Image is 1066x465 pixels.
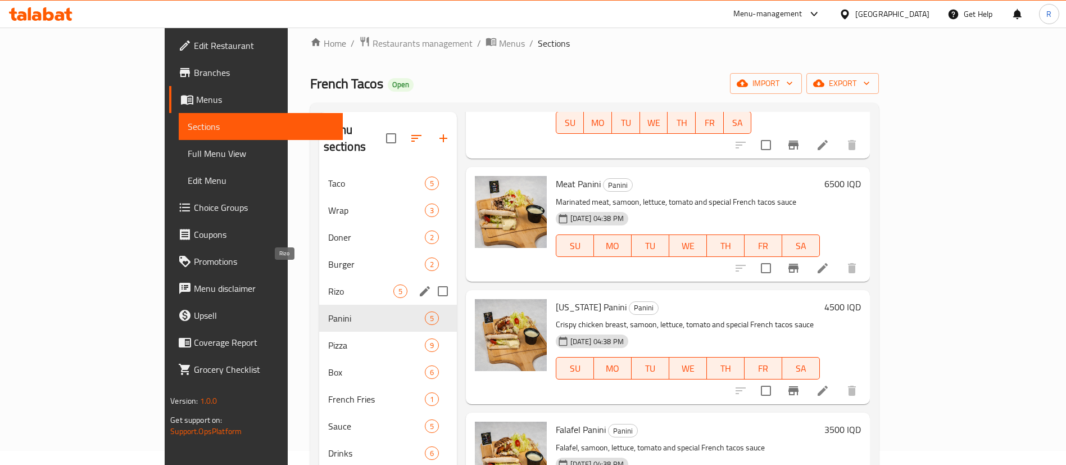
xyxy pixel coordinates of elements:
[816,138,829,152] a: Edit menu item
[711,360,740,377] span: TH
[328,392,425,406] div: French Fries
[188,120,334,133] span: Sections
[425,204,439,217] div: items
[319,332,457,359] div: Pizza9
[824,299,861,315] h6: 4500 IQD
[425,419,439,433] div: items
[556,299,627,315] span: [US_STATE] Panini
[194,66,334,79] span: Branches
[739,76,793,91] span: import
[194,228,334,241] span: Coupons
[730,73,802,94] button: import
[324,121,386,155] h2: Menu sections
[319,251,457,278] div: Burger2
[707,234,745,257] button: TH
[584,111,612,134] button: MO
[328,285,393,298] span: Rizo
[824,422,861,437] h6: 3500 IQD
[855,8,929,20] div: [GEOGRAPHIC_DATA]
[745,357,782,380] button: FR
[561,360,589,377] span: SU
[328,177,425,190] div: Taco
[838,377,865,404] button: delete
[749,360,778,377] span: FR
[782,234,820,257] button: SA
[780,132,807,159] button: Branch-specific-item
[425,311,439,325] div: items
[319,278,457,305] div: Rizo5edit
[188,147,334,160] span: Full Menu View
[169,221,343,248] a: Coupons
[632,234,669,257] button: TU
[782,357,820,380] button: SA
[754,256,778,280] span: Select to update
[668,111,696,134] button: TH
[636,360,665,377] span: TU
[188,174,334,187] span: Edit Menu
[608,424,638,437] div: Panini
[612,111,640,134] button: TU
[640,111,668,134] button: WE
[179,140,343,167] a: Full Menu View
[351,37,355,50] li: /
[645,115,664,131] span: WE
[674,360,702,377] span: WE
[394,286,407,297] span: 5
[319,170,457,197] div: Taco5
[556,421,606,438] span: Falafel Panini
[328,419,425,433] div: Sauce
[328,338,425,352] span: Pizza
[196,93,334,106] span: Menus
[745,234,782,257] button: FR
[728,115,747,131] span: SA
[319,224,457,251] div: Doner2
[425,448,438,459] span: 6
[749,238,778,254] span: FR
[170,413,222,427] span: Get support on:
[629,301,658,314] span: Panini
[169,356,343,383] a: Grocery Checklist
[194,363,334,376] span: Grocery Checklist
[328,365,425,379] div: Box
[499,37,525,50] span: Menus
[425,446,439,460] div: items
[636,238,665,254] span: TU
[696,111,724,134] button: FR
[425,340,438,351] span: 9
[179,113,343,140] a: Sections
[475,176,547,248] img: Meat Panini
[754,379,778,403] span: Select to update
[1046,8,1051,20] span: R
[425,392,439,406] div: items
[609,425,637,437] span: Panini
[711,238,740,254] span: TH
[310,71,383,96] span: French Tacos
[194,39,334,52] span: Edit Restaurant
[815,76,870,91] span: export
[425,394,438,405] span: 1
[824,176,861,192] h6: 6500 IQD
[561,115,580,131] span: SU
[169,302,343,329] a: Upsell
[566,336,628,347] span: [DATE] 04:38 PM
[200,394,217,408] span: 1.0.0
[425,259,438,270] span: 2
[359,36,473,51] a: Restaurants management
[194,255,334,268] span: Promotions
[838,255,865,282] button: delete
[169,32,343,59] a: Edit Restaurant
[594,357,632,380] button: MO
[556,441,820,455] p: Falafel, samoon, lettuce, tomato and special French tacos sauce
[529,37,533,50] li: /
[598,360,627,377] span: MO
[169,59,343,86] a: Branches
[816,384,829,398] a: Edit menu item
[632,357,669,380] button: TU
[328,446,425,460] span: Drinks
[603,178,633,192] div: Panini
[328,258,425,271] div: Burger
[787,360,815,377] span: SA
[594,234,632,257] button: MO
[328,204,425,217] div: Wrap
